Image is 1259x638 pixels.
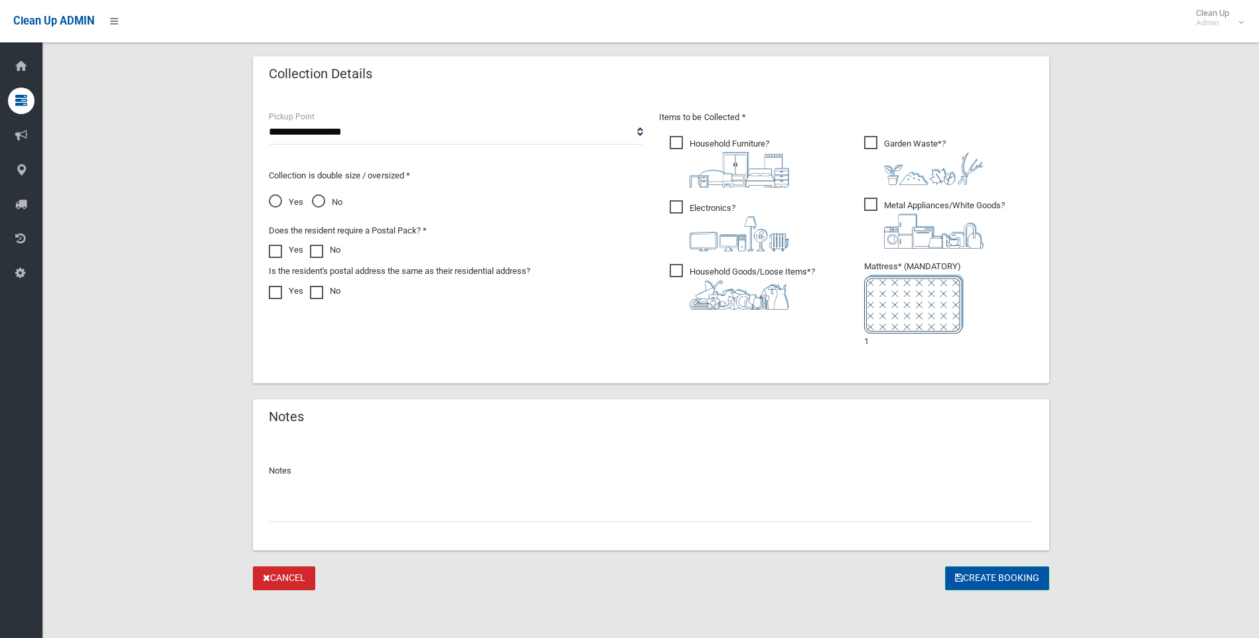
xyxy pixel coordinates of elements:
i: ? [690,139,789,188]
label: No [310,242,340,258]
p: Collection is double size / oversized * [269,168,643,184]
label: Yes [269,242,303,258]
i: ? [690,267,815,310]
i: ? [690,203,789,251]
i: ? [884,139,984,185]
img: 4fd8a5c772b2c999c83690221e5242e0.png [884,152,984,185]
span: Clean Up [1189,8,1242,28]
img: 394712a680b73dbc3d2a6a3a7ffe5a07.png [690,216,789,251]
p: Notes [269,463,1033,479]
span: Yes [269,194,303,210]
i: ? [884,200,1005,249]
li: 1 [864,259,1033,350]
span: Electronics [670,200,789,251]
a: Cancel [253,566,315,591]
span: No [312,194,342,210]
label: Does the resident require a Postal Pack? * [269,223,427,239]
label: No [310,283,340,299]
p: Items to be Collected * [659,109,1033,125]
small: Admin [1196,18,1229,28]
span: Household Goods/Loose Items* [670,264,815,310]
img: e7408bece873d2c1783593a074e5cb2f.png [864,275,964,334]
img: 36c1b0289cb1767239cdd3de9e694f19.png [884,214,984,249]
span: Garden Waste* [864,136,984,185]
img: b13cc3517677393f34c0a387616ef184.png [690,280,789,310]
img: aa9efdbe659d29b613fca23ba79d85cb.png [690,152,789,188]
header: Collection Details [253,61,388,87]
label: Is the resident's postal address the same as their residential address? [269,263,530,279]
span: Mattress* (MANDATORY) [864,261,1033,334]
span: Metal Appliances/White Goods [864,198,1005,249]
span: Household Furniture [670,136,789,188]
span: Clean Up ADMIN [13,15,94,27]
label: Yes [269,283,303,299]
button: Create Booking [945,566,1049,591]
header: Notes [253,404,320,430]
